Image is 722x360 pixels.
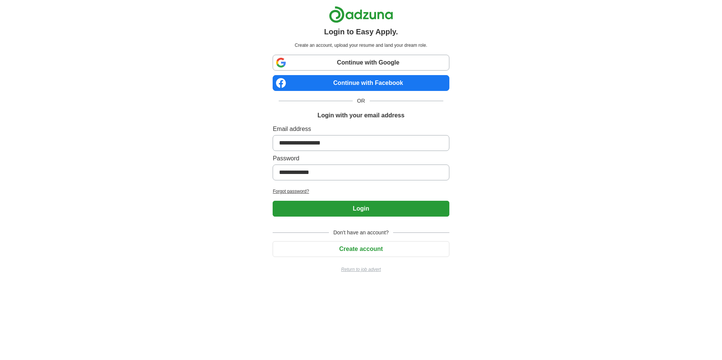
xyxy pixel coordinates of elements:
a: Create account [273,246,449,252]
label: Email address [273,125,449,134]
img: Adzuna logo [329,6,393,23]
a: Continue with Google [273,55,449,71]
p: Create an account, upload your resume and land your dream role. [274,42,447,49]
span: Don't have an account? [329,229,393,237]
h1: Login with your email address [318,111,404,120]
button: Login [273,201,449,217]
a: Forgot password? [273,188,449,195]
a: Return to job advert [273,266,449,273]
a: Continue with Facebook [273,75,449,91]
h1: Login to Easy Apply. [324,26,398,37]
span: OR [353,97,370,105]
label: Password [273,154,449,163]
button: Create account [273,241,449,257]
